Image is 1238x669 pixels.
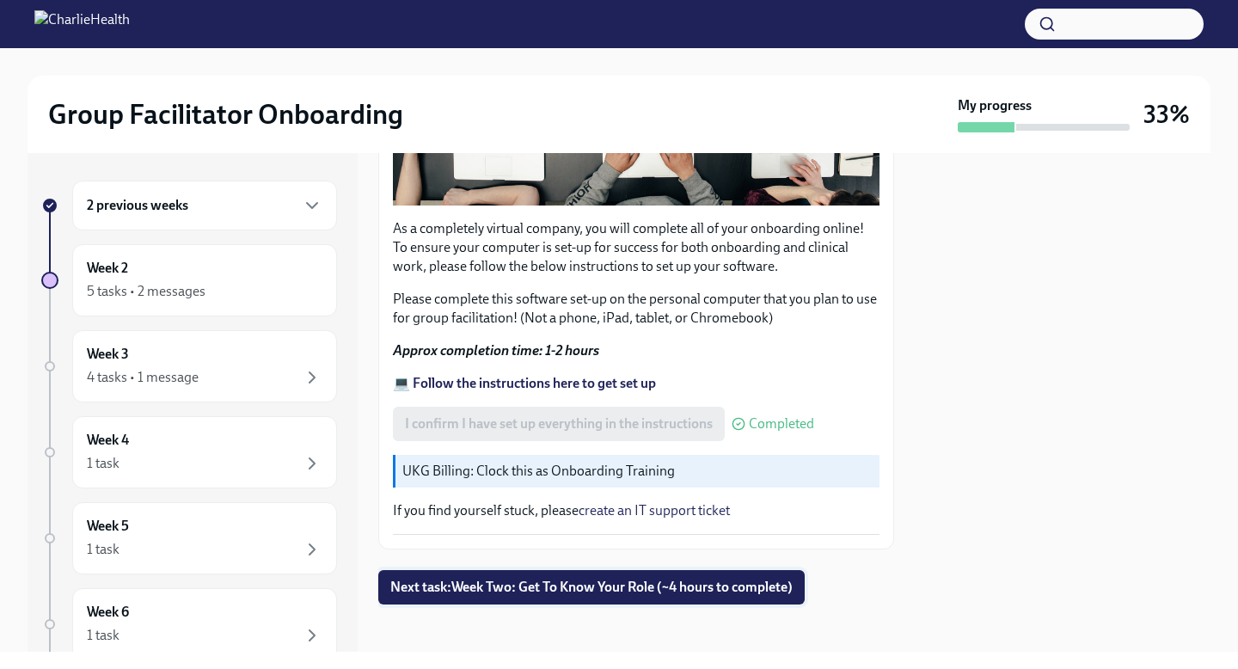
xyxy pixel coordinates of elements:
[958,96,1032,115] strong: My progress
[393,375,656,391] a: 💻 Follow the instructions here to get set up
[34,10,130,38] img: CharlieHealth
[87,540,120,559] div: 1 task
[41,244,337,316] a: Week 25 tasks • 2 messages
[393,501,879,520] p: If you find yourself stuck, please
[87,196,188,215] h6: 2 previous weeks
[390,579,793,596] span: Next task : Week Two: Get To Know Your Role (~4 hours to complete)
[87,368,199,387] div: 4 tasks • 1 message
[48,97,403,132] h2: Group Facilitator Onboarding
[393,290,879,328] p: Please complete this software set-up on the personal computer that you plan to use for group faci...
[87,345,129,364] h6: Week 3
[393,219,879,276] p: As a completely virtual company, you will complete all of your onboarding online! To ensure your ...
[87,282,205,301] div: 5 tasks • 2 messages
[393,342,599,359] strong: Approx completion time: 1-2 hours
[402,462,873,481] p: UKG Billing: Clock this as Onboarding Training
[87,603,129,622] h6: Week 6
[749,417,814,431] span: Completed
[41,588,337,660] a: Week 61 task
[1143,99,1190,130] h3: 33%
[41,416,337,488] a: Week 41 task
[41,502,337,574] a: Week 51 task
[579,502,730,519] a: create an IT support ticket
[87,626,120,645] div: 1 task
[87,259,128,278] h6: Week 2
[378,570,805,605] button: Next task:Week Two: Get To Know Your Role (~4 hours to complete)
[41,330,337,402] a: Week 34 tasks • 1 message
[87,431,129,450] h6: Week 4
[72,181,337,230] div: 2 previous weeks
[87,517,129,536] h6: Week 5
[87,454,120,473] div: 1 task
